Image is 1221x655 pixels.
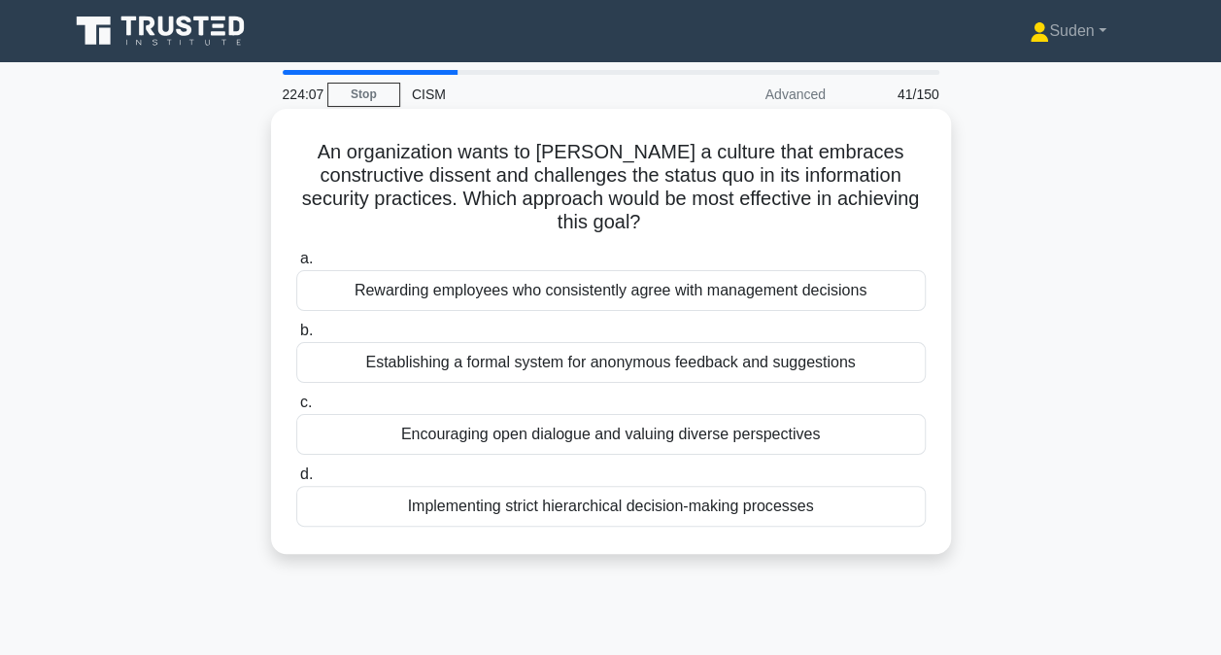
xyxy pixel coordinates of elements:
[667,75,837,114] div: Advanced
[296,270,926,311] div: Rewarding employees who consistently agree with management decisions
[983,12,1152,51] a: Suden
[271,75,327,114] div: 224:07
[300,250,313,266] span: a.
[294,140,928,235] h5: An organization wants to [PERSON_NAME] a culture that embraces constructive dissent and challenge...
[296,414,926,455] div: Encouraging open dialogue and valuing diverse perspectives
[300,465,313,482] span: d.
[400,75,667,114] div: CISM
[300,322,313,338] span: b.
[296,486,926,527] div: Implementing strict hierarchical decision-making processes
[837,75,951,114] div: 41/150
[300,394,312,410] span: c.
[327,83,400,107] a: Stop
[296,342,926,383] div: Establishing a formal system for anonymous feedback and suggestions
